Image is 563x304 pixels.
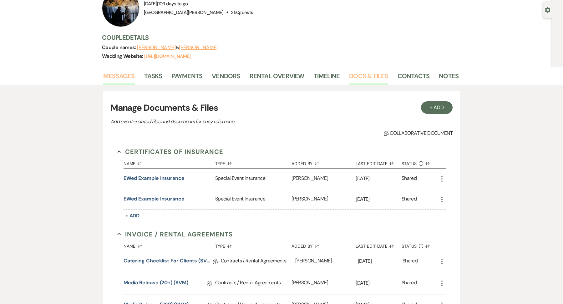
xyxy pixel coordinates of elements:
[110,118,329,126] p: Add event–related files and documents for easy reference.
[215,189,292,210] div: Special Event Insurance
[124,279,188,289] a: Media Release (20+) (SVM)
[144,9,224,16] span: [GEOGRAPHIC_DATA][PERSON_NAME]
[292,156,356,168] button: Added By
[144,1,188,7] span: [DATE]
[545,7,550,13] button: Open lead details
[179,45,218,50] button: [PERSON_NAME]
[402,279,417,289] div: Shared
[402,244,417,248] span: Status
[125,212,140,219] span: + Add
[356,175,402,183] p: [DATE]
[231,9,253,16] span: 250 guests
[356,195,402,203] p: [DATE]
[212,71,240,85] a: Vendors
[421,101,453,114] button: + Add
[117,230,233,239] button: Invoice / Rental Agreements
[314,71,340,85] a: Timeline
[124,195,185,203] button: eWed Example Insurance
[102,53,144,59] span: Wedding Website:
[439,71,459,85] a: Notes
[292,239,356,251] button: Added By
[102,33,452,42] h3: Couple Details
[402,195,417,204] div: Shared
[102,44,137,51] span: Couple names:
[358,257,403,265] p: [DATE]
[117,147,223,156] button: Certificates of Insurance
[292,189,356,210] div: [PERSON_NAME]
[402,156,438,168] button: Status
[215,156,292,168] button: Type
[172,71,203,85] a: Payments
[103,71,135,85] a: Messages
[356,279,402,287] p: [DATE]
[402,175,417,183] div: Shared
[356,156,402,168] button: Last Edit Date
[292,169,356,189] div: [PERSON_NAME]
[144,71,162,85] a: Tasks
[356,239,402,251] button: Last Edit Date
[403,257,418,267] div: Shared
[384,129,453,137] span: Collaborative document
[402,161,417,166] span: Status
[215,273,292,295] div: Contracts / Rental Agreements
[124,156,215,168] button: Name
[398,71,430,85] a: Contacts
[157,1,188,7] span: |
[158,1,188,7] span: 109 days to go
[124,175,185,182] button: eWed Example Insurance
[215,239,292,251] button: Type
[137,45,176,50] button: [PERSON_NAME]
[221,251,295,273] div: Contracts / Rental Agreements
[124,239,215,251] button: Name
[124,257,213,267] a: Catering Checklist for Clients (SVM)
[250,71,304,85] a: Rental Overview
[402,239,438,251] button: Status
[215,169,292,189] div: Special Event Insurance
[124,211,142,220] button: + Add
[144,53,190,59] a: [URL][DOMAIN_NAME]
[292,273,356,295] div: [PERSON_NAME]
[137,44,218,51] span: &
[110,101,453,114] h3: Manage Documents & Files
[349,71,388,85] a: Docs & Files
[295,251,358,273] div: [PERSON_NAME]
